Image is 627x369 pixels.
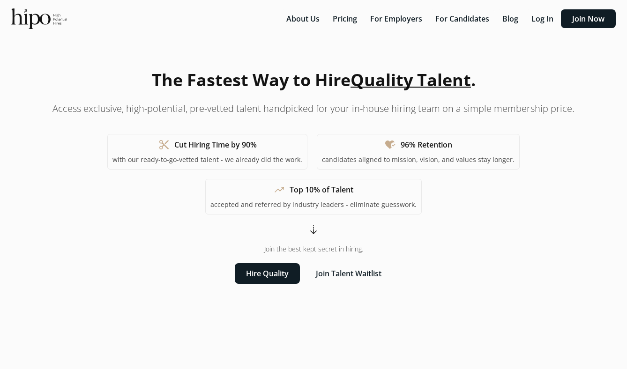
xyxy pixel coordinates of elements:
span: content_cut [158,139,170,150]
p: Access exclusive, high-potential, pre-vetted talent handpicked for your in-house hiring team on a... [52,102,575,115]
p: with our ready-to-go-vetted talent - we already did the work. [112,155,302,164]
a: Pricing [327,14,365,24]
span: trending_up [274,184,285,195]
p: accepted and referred by industry leaders - eliminate guesswork. [210,200,417,209]
a: Blog [497,14,526,24]
span: arrow_cool_down [308,224,319,235]
a: Join Now [561,14,616,24]
img: official-logo [11,8,67,29]
button: Pricing [327,9,363,28]
button: Join Talent Waitlist [305,263,393,284]
span: Join the best kept secret in hiring. [264,244,363,254]
h1: Top 10% of Talent [290,184,353,195]
span: heart_check [385,139,396,150]
h1: 96% Retention [401,139,452,150]
h1: Cut Hiring Time by 90% [174,139,257,150]
button: For Candidates [430,9,495,28]
button: For Employers [365,9,428,28]
p: candidates aligned to mission, vision, and values stay longer. [322,155,515,164]
button: About Us [281,9,325,28]
a: For Candidates [430,14,497,24]
button: Join Now [561,9,616,28]
span: Quality Talent [351,68,471,91]
button: Blog [497,9,524,28]
a: For Employers [365,14,430,24]
button: Log In [526,9,559,28]
a: About Us [281,14,327,24]
a: Log In [526,14,561,24]
button: Hire Quality [235,263,300,284]
h1: The Fastest Way to Hire . [152,67,476,93]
